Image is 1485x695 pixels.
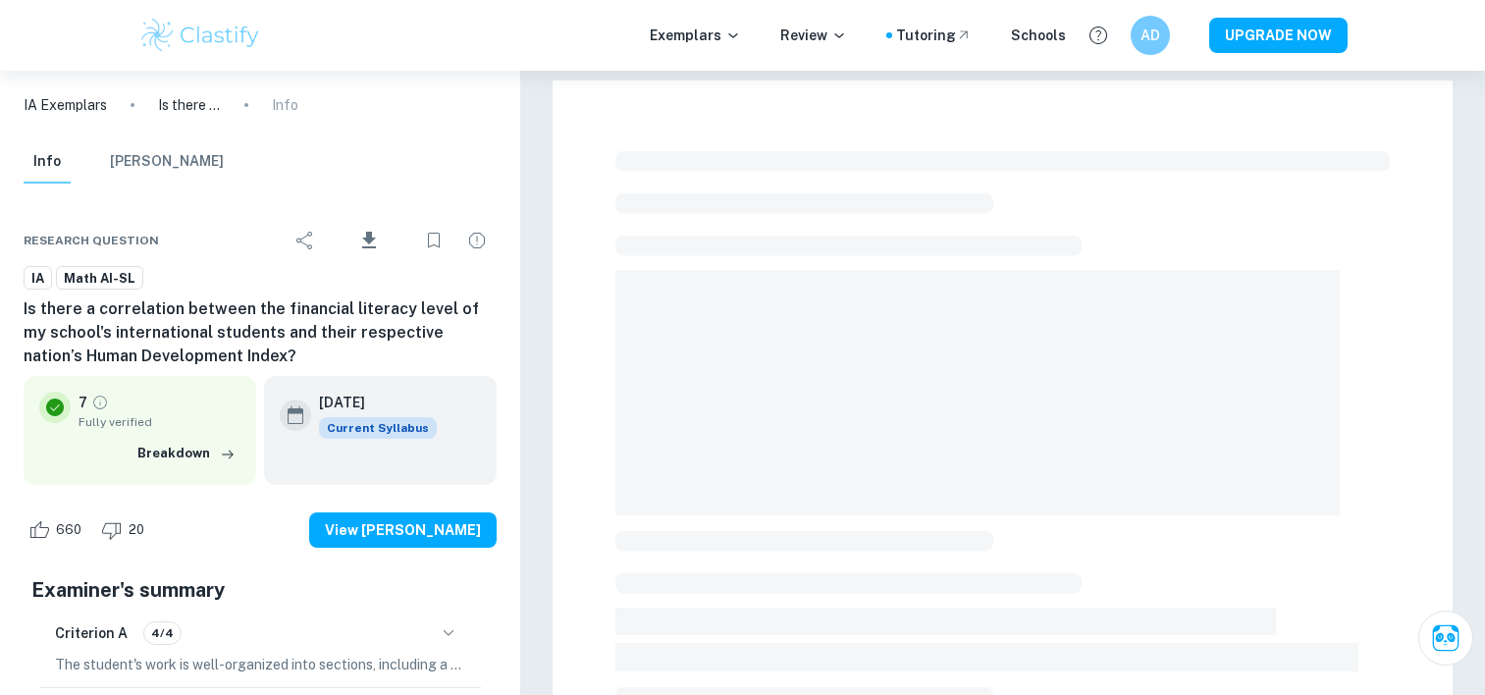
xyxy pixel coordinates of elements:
[144,624,181,642] span: 4/4
[96,514,155,546] div: Dislike
[1139,25,1161,46] h6: AD
[286,221,325,260] div: Share
[329,215,410,266] div: Download
[91,394,109,411] a: Grade fully verified
[79,392,87,413] p: 7
[319,392,421,413] h6: [DATE]
[414,221,453,260] div: Bookmark
[79,413,240,431] span: Fully verified
[138,16,263,55] img: Clastify logo
[1209,18,1348,53] button: UPGRADE NOW
[57,269,142,289] span: Math AI-SL
[55,654,465,675] p: The student's work is well-organized into sections, including a clear introduction, subdivided bo...
[457,221,497,260] div: Report issue
[319,417,437,439] span: Current Syllabus
[319,417,437,439] div: This exemplar is based on the current syllabus. Feel free to refer to it for inspiration/ideas wh...
[24,94,107,116] a: IA Exemplars
[309,512,497,548] button: View [PERSON_NAME]
[896,25,972,46] a: Tutoring
[133,439,240,468] button: Breakdown
[272,94,298,116] p: Info
[24,140,71,184] button: Info
[118,520,155,540] span: 20
[650,25,741,46] p: Exemplars
[45,520,92,540] span: 660
[1011,25,1066,46] a: Schools
[31,575,489,605] h5: Examiner's summary
[56,266,143,291] a: Math AI-SL
[158,94,221,116] p: Is there a correlation between the financial literacy level of my school's international students...
[24,232,159,249] span: Research question
[24,514,92,546] div: Like
[55,622,128,644] h6: Criterion A
[110,140,224,184] button: [PERSON_NAME]
[24,266,52,291] a: IA
[780,25,847,46] p: Review
[24,297,497,368] h6: Is there a correlation between the financial literacy level of my school's international students...
[1131,16,1170,55] button: AD
[1082,19,1115,52] button: Help and Feedback
[1418,611,1473,666] button: Ask Clai
[25,269,51,289] span: IA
